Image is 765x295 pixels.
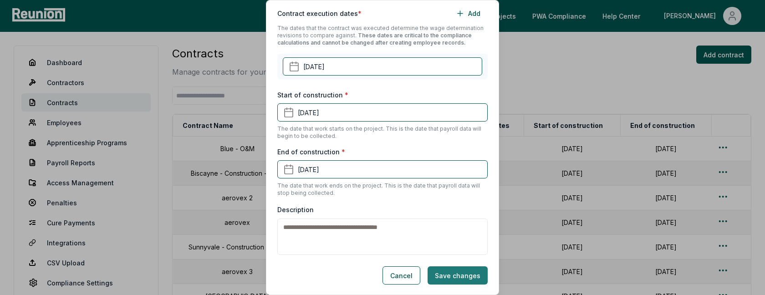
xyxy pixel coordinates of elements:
[428,266,488,285] button: Save changes
[277,206,314,214] label: Description
[277,182,488,197] p: The date that work ends on the project. This is the date that payroll data will stop being collec...
[277,125,488,140] p: The date that work starts on the project. This is the date that payroll data will begin to be col...
[277,160,488,178] button: [DATE]
[283,57,482,76] button: [DATE]
[277,90,348,100] label: Start of construction
[277,32,472,46] span: These dates are critical to the compliance calculations and cannot be changed after creating empl...
[277,9,362,18] label: Contract execution dates
[382,266,420,285] button: Cancel
[277,25,484,46] span: The dates that the contract was executed determine the wage determination revisions to compare ag...
[277,147,345,157] label: End of construction
[277,103,488,122] button: [DATE]
[449,4,488,22] button: Add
